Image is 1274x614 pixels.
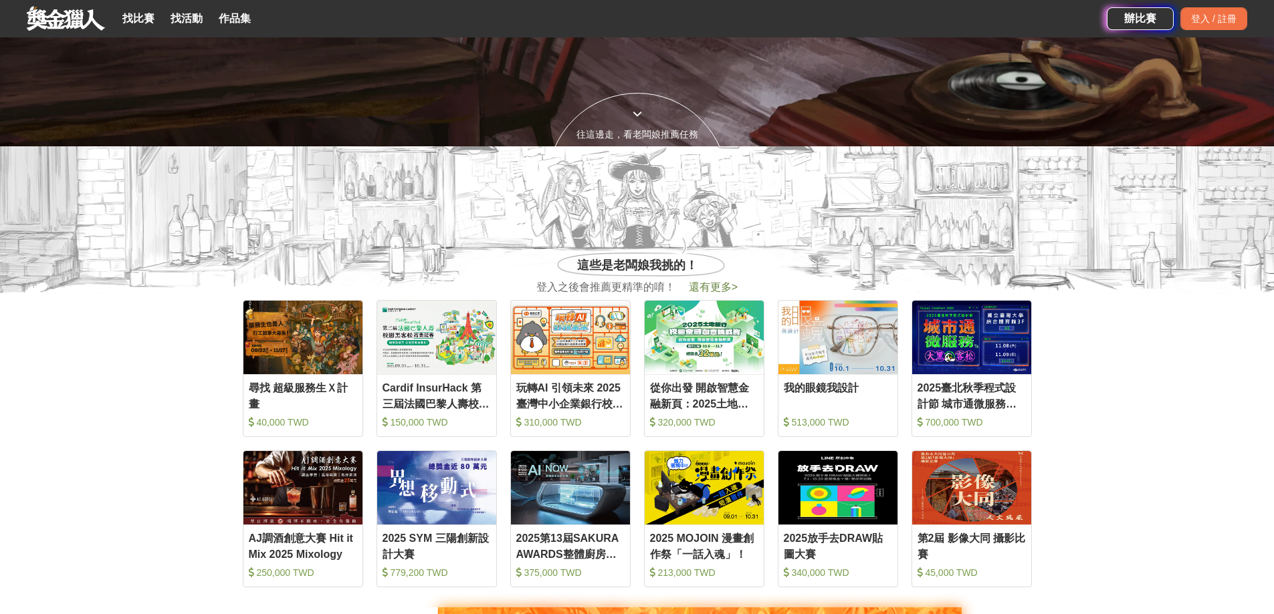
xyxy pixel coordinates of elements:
img: Cover Image [243,301,362,374]
div: 310,000 TWD [516,416,625,429]
img: Cover Image [645,451,764,524]
a: Cover Image第2屆 影像大同 攝影比賽 45,000 TWD [912,450,1032,587]
div: 玩轉AI 引領未來 2025臺灣中小企業銀行校園金融科技創意挑戰賽 [516,380,625,410]
img: Cover Image [511,301,630,374]
div: 779,200 TWD [383,566,491,579]
a: Cover Image從你出發 開啟智慧金融新頁：2025土地銀行校園金融創意挑戰賽 320,000 TWD [644,300,764,437]
div: 375,000 TWD [516,566,625,579]
div: 340,000 TWD [784,566,892,579]
a: 辦比賽 [1107,7,1174,30]
div: 尋找 超級服務生Ｘ計畫 [249,380,357,410]
div: 從你出發 開啟智慧金融新頁：2025土地銀行校園金融創意挑戰賽 [650,380,758,410]
a: Cover Image2025放手去DRAW貼圖大賽 340,000 TWD [778,450,898,587]
div: 700,000 TWD [918,416,1026,429]
div: 2025 SYM 三陽創新設計大賽 [383,530,491,561]
img: Cover Image [912,451,1031,524]
img: Cover Image [511,451,630,524]
div: 登入 / 註冊 [1180,7,1247,30]
a: Cover Image2025第13屆SAKURA AWARDS整體廚房設計大賽 375,000 TWD [510,450,631,587]
a: 找比賽 [117,9,160,28]
div: 213,000 TWD [650,566,758,579]
span: 這些是老闆娘我挑的！ [577,257,698,275]
div: 第2屆 影像大同 攝影比賽 [918,530,1026,561]
div: 往這邊走，看老闆娘推薦任務 [548,128,727,142]
div: 513,000 TWD [784,416,892,429]
img: Cover Image [778,301,897,374]
div: Cardif InsurHack 第三屆法國巴黎人壽校園黑客松商業競賽 [383,380,491,410]
div: 45,000 TWD [918,566,1026,579]
a: 作品集 [213,9,256,28]
div: AJ調酒創意大賽 Hit it Mix 2025 Mixology [249,530,357,561]
img: Cover Image [645,301,764,374]
a: Cover Image2025 SYM 三陽創新設計大賽 779,200 TWD [377,450,497,587]
div: 我的眼鏡我設計 [784,380,892,410]
a: 還有更多> [689,281,738,293]
div: 2025放手去DRAW貼圖大賽 [784,530,892,561]
a: Cover Image尋找 超級服務生Ｘ計畫 40,000 TWD [243,300,363,437]
a: Cover Image2025臺北秋季程式設計節 城市通微服務大黑客松 700,000 TWD [912,300,1032,437]
span: 還有更多 > [689,281,738,293]
img: Cover Image [912,301,1031,374]
a: Cover ImageAJ調酒創意大賽 Hit it Mix 2025 Mixology 250,000 TWD [243,450,363,587]
img: Cover Image [377,301,496,374]
a: Cover Image我的眼鏡我設計 513,000 TWD [778,300,898,437]
img: Cover Image [377,451,496,524]
div: 2025臺北秋季程式設計節 城市通微服務大黑客松 [918,380,1026,410]
div: 40,000 TWD [249,416,357,429]
img: Cover Image [243,451,362,524]
a: Cover ImageCardif InsurHack 第三屆法國巴黎人壽校園黑客松商業競賽 150,000 TWD [377,300,497,437]
a: Cover Image2025 MOJOIN 漫畫創作祭「一話入魂」！ 213,000 TWD [644,450,764,587]
a: 找活動 [165,9,208,28]
a: Cover Image玩轉AI 引領未來 2025臺灣中小企業銀行校園金融科技創意挑戰賽 310,000 TWD [510,300,631,437]
div: 320,000 TWD [650,416,758,429]
div: 150,000 TWD [383,416,491,429]
img: Cover Image [778,451,897,524]
div: 2025 MOJOIN 漫畫創作祭「一話入魂」！ [650,530,758,561]
div: 2025第13屆SAKURA AWARDS整體廚房設計大賽 [516,530,625,561]
div: 250,000 TWD [249,566,357,579]
span: 登入之後會推薦更精準的唷！ [536,279,675,295]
